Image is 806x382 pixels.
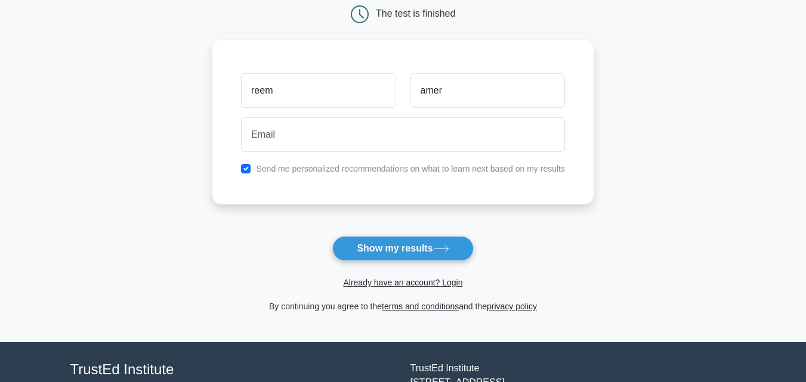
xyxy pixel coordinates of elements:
[382,302,459,311] a: terms and conditions
[241,73,396,108] input: First name
[332,236,473,261] button: Show my results
[70,361,396,378] h4: TrustEd Institute
[376,8,455,18] div: The test is finished
[241,117,565,152] input: Email
[410,73,565,108] input: Last name
[487,302,537,311] a: privacy policy
[256,164,565,173] label: Send me personalized recommendations on what to learn next based on my results
[205,299,601,313] div: By continuing you agree to the and the
[343,278,462,287] a: Already have an account? Login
